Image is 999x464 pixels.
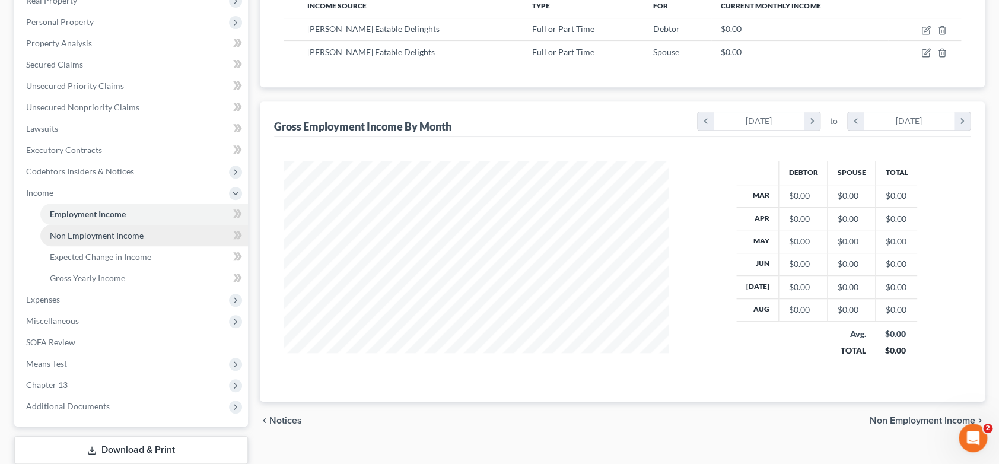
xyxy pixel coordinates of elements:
[40,225,248,246] a: Non Employment Income
[736,253,779,275] th: Jun
[26,401,110,411] span: Additional Documents
[17,97,248,118] a: Unsecured Nonpriority Claims
[788,258,817,270] div: $0.00
[653,47,679,57] span: Spouse
[876,298,918,321] td: $0.00
[804,112,820,130] i: chevron_right
[26,81,124,91] span: Unsecured Priority Claims
[26,358,67,368] span: Means Test
[885,328,908,340] div: $0.00
[714,112,804,130] div: [DATE]
[864,112,955,130] div: [DATE]
[26,187,53,198] span: Income
[26,17,94,27] span: Personal Property
[837,236,866,247] div: $0.00
[260,416,302,425] button: chevron_left Notices
[40,246,248,268] a: Expected Change in Income
[26,380,68,390] span: Chapter 13
[876,230,918,253] td: $0.00
[307,1,367,10] span: Income Source
[736,207,779,230] th: Apr
[50,209,126,219] span: Employment Income
[975,416,985,425] i: chevron_right
[876,253,918,275] td: $0.00
[653,1,668,10] span: For
[736,230,779,253] th: May
[876,185,918,207] td: $0.00
[830,115,838,127] span: to
[260,416,269,425] i: chevron_left
[269,416,302,425] span: Notices
[26,102,139,112] span: Unsecured Nonpriority Claims
[40,268,248,289] a: Gross Yearly Income
[26,316,79,326] span: Miscellaneous
[26,123,58,134] span: Lawsuits
[17,139,248,161] a: Executory Contracts
[26,294,60,304] span: Expenses
[779,161,828,185] th: Debtor
[26,337,75,347] span: SOFA Review
[14,436,248,464] a: Download & Print
[736,185,779,207] th: Mar
[959,424,987,452] iframe: Intercom live chat
[837,258,866,270] div: $0.00
[876,161,918,185] th: Total
[788,213,817,225] div: $0.00
[788,304,817,316] div: $0.00
[885,345,908,357] div: $0.00
[50,273,125,283] span: Gross Yearly Income
[17,54,248,75] a: Secured Claims
[26,59,83,69] span: Secured Claims
[788,236,817,247] div: $0.00
[721,1,820,10] span: Current Monthly Income
[954,112,970,130] i: chevron_right
[721,47,742,57] span: $0.00
[17,33,248,54] a: Property Analysis
[26,145,102,155] span: Executory Contracts
[50,230,144,240] span: Non Employment Income
[50,252,151,262] span: Expected Change in Income
[307,24,440,34] span: [PERSON_NAME] Eatable Delinghts
[721,24,742,34] span: $0.00
[274,119,451,134] div: Gross Employment Income By Month
[653,24,680,34] span: Debtor
[17,118,248,139] a: Lawsuits
[876,276,918,298] td: $0.00
[26,166,134,176] span: Codebtors Insiders & Notices
[532,47,594,57] span: Full or Part Time
[837,213,866,225] div: $0.00
[17,332,248,353] a: SOFA Review
[870,416,985,425] button: Non Employment Income chevron_right
[17,75,248,97] a: Unsecured Priority Claims
[837,304,866,316] div: $0.00
[532,1,550,10] span: Type
[698,112,714,130] i: chevron_left
[837,328,866,340] div: Avg.
[532,24,594,34] span: Full or Part Time
[876,207,918,230] td: $0.00
[307,47,435,57] span: [PERSON_NAME] Eatable Delights
[828,161,876,185] th: Spouse
[40,204,248,225] a: Employment Income
[788,190,817,202] div: $0.00
[837,345,866,357] div: TOTAL
[26,38,92,48] span: Property Analysis
[736,298,779,321] th: Aug
[983,424,992,433] span: 2
[788,281,817,293] div: $0.00
[736,276,779,298] th: [DATE]
[837,190,866,202] div: $0.00
[870,416,975,425] span: Non Employment Income
[837,281,866,293] div: $0.00
[848,112,864,130] i: chevron_left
